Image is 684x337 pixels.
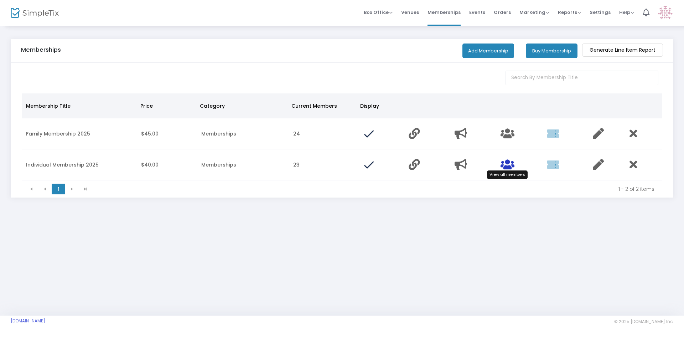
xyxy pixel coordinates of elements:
[590,3,611,21] span: Settings
[11,318,45,324] a: [DOMAIN_NAME]
[289,149,358,180] td: 23
[137,149,197,180] td: $40.00
[526,44,577,58] button: Buy Membership
[197,149,289,180] td: Memberships
[469,3,485,21] span: Events
[356,93,401,118] th: Display
[362,127,375,140] img: done.png
[582,44,663,57] m-button: Generate Line Item Report
[427,3,461,21] span: Memberships
[519,9,549,16] span: Marketing
[97,185,654,193] kendo-pager-info: 1 - 2 of 2 items
[136,93,196,118] th: Price
[494,3,511,21] span: Orders
[137,118,197,149] td: $45.00
[487,170,528,179] div: View all members
[22,118,137,149] td: Family Membership 2025
[52,184,65,194] span: Page 1
[21,46,61,53] h5: Memberships
[401,3,419,21] span: Venues
[506,71,659,85] input: Search By Membership Title
[619,9,634,16] span: Help
[614,319,673,325] span: © 2025 [DOMAIN_NAME] Inc.
[196,93,287,118] th: Category
[287,93,356,118] th: Current Members
[462,44,514,58] button: Add Membership
[362,158,375,171] img: done.png
[197,118,289,149] td: Memberships
[289,118,358,149] td: 24
[22,93,136,118] th: Membership Title
[558,9,581,16] span: Reports
[22,149,137,180] td: Individual Membership 2025
[22,93,662,180] div: Data table
[364,9,393,16] span: Box Office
